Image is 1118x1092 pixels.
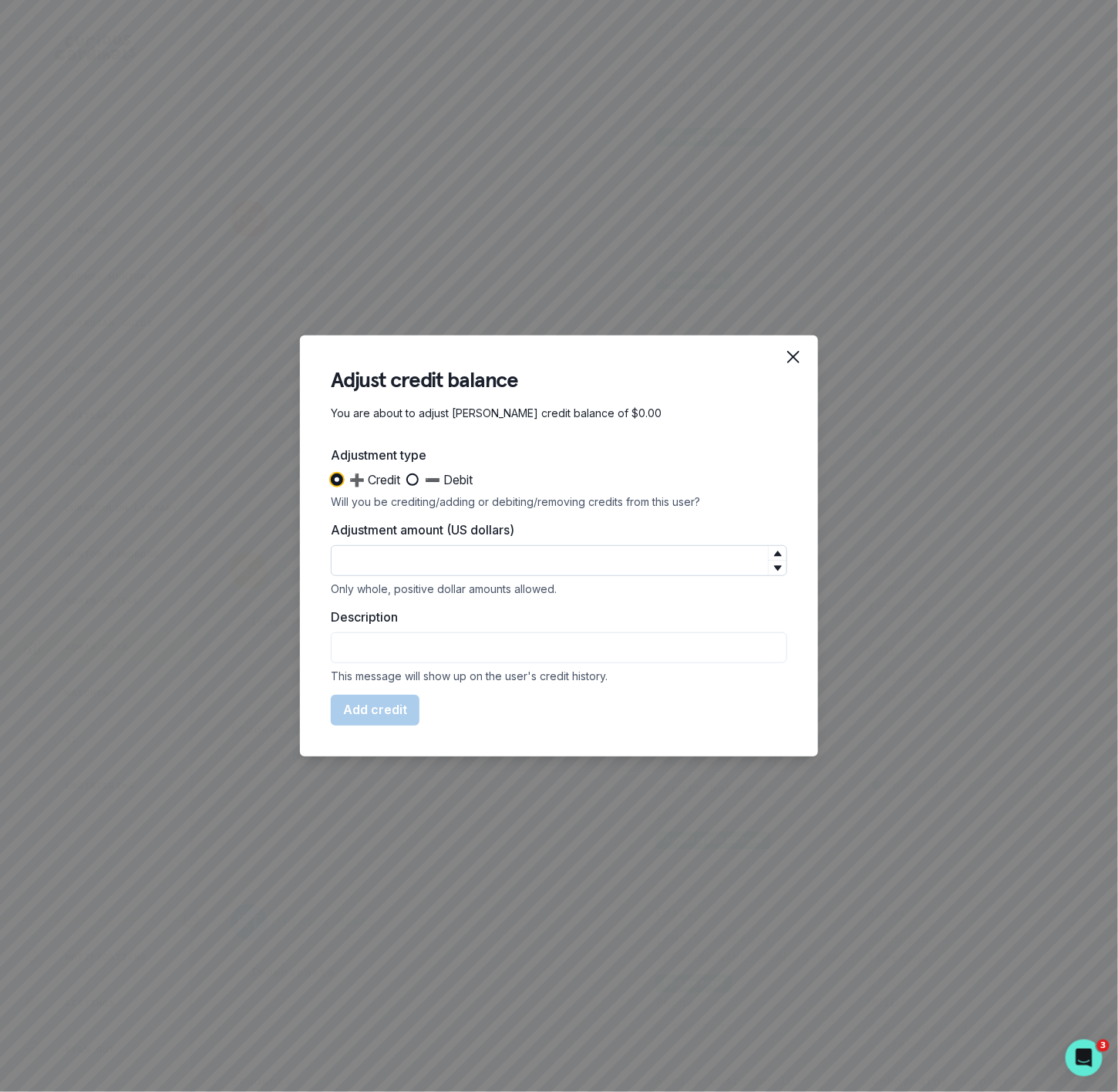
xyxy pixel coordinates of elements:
[331,406,787,421] p: You are about to adjust [PERSON_NAME] credit balance of $0.00
[1097,1040,1110,1052] span: 3
[778,342,809,372] button: Close
[331,582,787,595] div: Only whole, positive dollar amounts allowed.
[331,695,419,726] button: Add credit
[331,669,787,682] div: This message will show up on the user's credit history.
[331,495,787,508] div: Will you be crediting/adding or debiting/removing credits from this user?
[425,470,473,489] span: ➖ Debit
[1066,1040,1103,1077] iframe: Intercom live chat
[331,608,778,626] label: Description
[331,446,778,464] label: Adjustment type
[349,470,400,489] span: ➕ Credit
[331,366,787,393] header: Adjust credit balance
[331,521,778,539] label: Adjustment amount (US dollars)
